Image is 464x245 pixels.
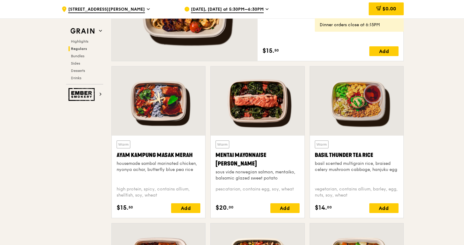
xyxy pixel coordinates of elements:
span: [STREET_ADDRESS][PERSON_NAME] [68,6,145,13]
span: 50 [274,48,279,53]
div: Add [369,46,399,56]
span: Bundles [71,54,84,58]
span: $20. [216,203,229,212]
img: Grain web logo [69,26,97,37]
span: Sides [71,61,80,66]
span: 00 [229,205,234,210]
div: Warm [117,140,130,148]
span: $0.00 [382,6,396,12]
div: high protein, spicy, contains allium, shellfish, soy, wheat [117,186,200,198]
span: $15. [117,203,128,212]
span: $15. [262,46,274,55]
span: $14. [315,203,327,212]
div: Ayam Kampung Masak Merah [117,151,200,159]
div: Basil Thunder Tea Rice [315,151,399,159]
img: Ember Smokery web logo [69,88,97,101]
div: vegetarian, contains allium, barley, egg, nuts, soy, wheat [315,186,399,198]
div: housemade sambal marinated chicken, nyonya achar, butterfly blue pea rice [117,161,200,173]
span: Highlights [71,39,88,44]
div: Add [369,203,399,213]
div: Warm [216,140,229,148]
div: basil scented multigrain rice, braised celery mushroom cabbage, hanjuku egg [315,161,399,173]
span: Drinks [71,76,81,80]
span: 00 [327,205,332,210]
span: Regulars [71,47,87,51]
span: Desserts [71,69,85,73]
div: Mentai Mayonnaise [PERSON_NAME] [216,151,299,168]
span: 50 [128,205,133,210]
div: Add [171,203,200,213]
div: sous vide norwegian salmon, mentaiko, balsamic glazed sweet potato [216,169,299,181]
div: pescatarian, contains egg, soy, wheat [216,186,299,198]
div: Warm [315,140,329,148]
span: [DATE], [DATE] at 5:30PM–6:30PM [191,6,264,13]
div: Dinner orders close at 6:15PM [320,22,399,28]
div: Add [270,203,300,213]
